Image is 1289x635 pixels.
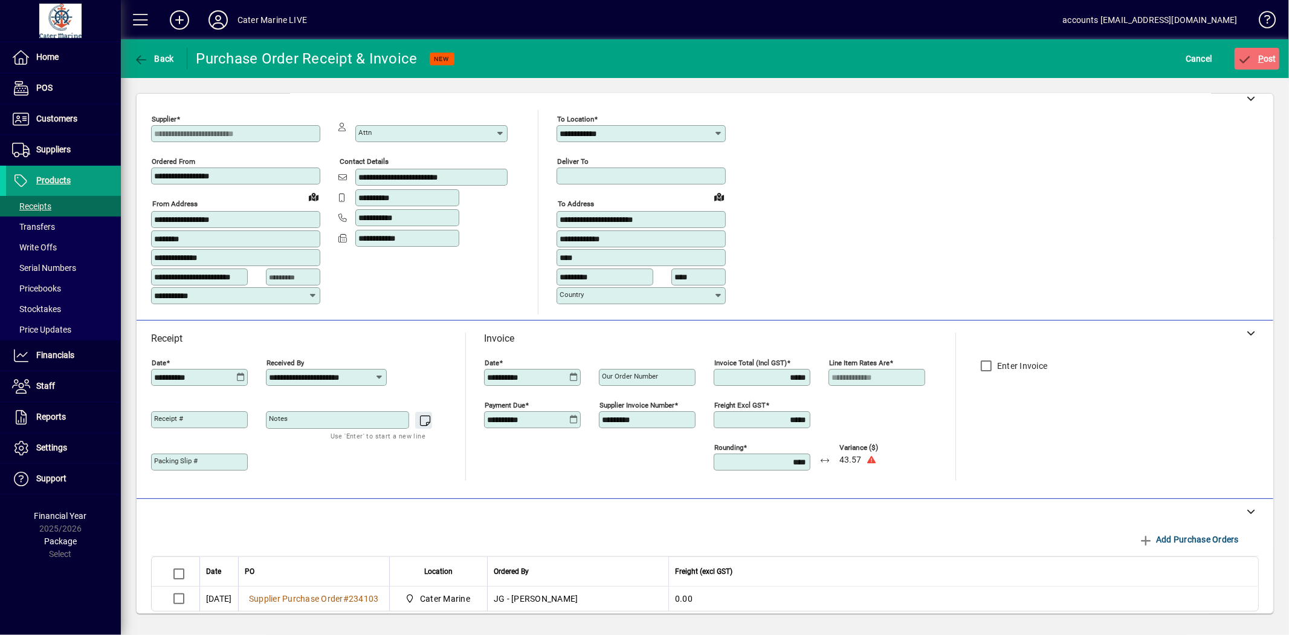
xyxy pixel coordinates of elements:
[6,402,121,432] a: Reports
[1183,48,1215,70] button: Cancel
[36,52,59,62] span: Home
[402,591,476,606] span: Cater Marine
[343,594,349,604] span: #
[358,128,372,137] mat-label: Attn
[709,187,729,206] a: View on map
[34,511,87,521] span: Financial Year
[714,359,787,367] mat-label: Invoice Total (incl GST)
[6,319,121,340] a: Price Updates
[6,433,121,463] a: Settings
[331,429,425,443] mat-hint: Use 'Enter' to start a new line
[12,284,61,293] span: Pricebooks
[1235,48,1280,70] button: Post
[839,444,912,452] span: Variance ($)
[1250,2,1274,42] a: Knowledge Base
[245,565,383,578] div: PO
[599,401,674,409] mat-label: Supplier invoice number
[152,115,176,123] mat-label: Supplier
[199,9,237,31] button: Profile
[36,83,53,93] span: POS
[154,414,183,423] mat-label: Receipt #
[420,593,470,605] span: Cater Marine
[668,587,1258,611] td: 0.00
[12,243,57,252] span: Write Offs
[304,187,323,206] a: View on map
[6,299,121,319] a: Stocktakes
[131,48,177,70] button: Back
[152,157,195,166] mat-label: Ordered from
[1139,530,1239,549] span: Add Purchase Orders
[557,115,594,123] mat-label: To location
[12,263,76,273] span: Serial Numbers
[249,594,343,604] span: Supplier Purchase Order
[6,340,121,371] a: Financials
[36,443,67,452] span: Settings
[154,457,198,465] mat-label: Packing Slip #
[349,594,379,604] span: 234103
[675,565,1243,578] div: Freight (excl GST)
[714,443,743,452] mat-label: Rounding
[6,464,121,494] a: Support
[1238,54,1277,63] span: ost
[494,565,662,578] div: Ordered By
[121,48,187,70] app-page-header-button: Back
[6,135,121,165] a: Suppliers
[1186,49,1212,68] span: Cancel
[829,359,890,367] mat-label: Line item rates are
[12,201,51,211] span: Receipts
[6,278,121,299] a: Pricebooks
[12,325,71,334] span: Price Updates
[12,304,61,314] span: Stocktakes
[245,592,383,605] a: Supplier Purchase Order#234103
[269,414,288,423] mat-label: Notes
[36,114,77,123] span: Customers
[6,371,121,402] a: Staff
[196,49,418,68] div: Purchase Order Receipt & Invoice
[160,9,199,31] button: Add
[6,217,121,237] a: Transfers
[6,196,121,217] a: Receipts
[557,157,589,166] mat-label: Deliver To
[602,372,658,380] mat-label: Our order number
[485,401,525,409] mat-label: Payment due
[36,474,66,483] span: Support
[1134,529,1244,550] button: Add Purchase Orders
[675,565,732,578] span: Freight (excl GST)
[424,565,453,578] span: Location
[435,55,450,63] span: NEW
[237,10,307,30] div: Cater Marine LIVE
[44,536,77,546] span: Package
[206,565,232,578] div: Date
[206,565,221,578] span: Date
[134,54,174,63] span: Back
[1258,54,1264,63] span: P
[36,350,74,360] span: Financials
[714,401,766,409] mat-label: Freight excl GST
[12,222,55,232] span: Transfers
[267,359,304,367] mat-label: Received by
[839,455,861,465] span: 43.57
[245,565,254,578] span: PO
[487,587,668,611] td: JG - [PERSON_NAME]
[6,237,121,258] a: Write Offs
[6,104,121,134] a: Customers
[995,360,1047,372] label: Enter Invoice
[36,145,71,154] span: Suppliers
[6,258,121,278] a: Serial Numbers
[152,359,166,367] mat-label: Date
[36,381,55,391] span: Staff
[560,290,584,299] mat-label: Country
[1063,10,1238,30] div: accounts [EMAIL_ADDRESS][DOMAIN_NAME]
[199,587,238,611] td: [DATE]
[36,412,66,422] span: Reports
[36,175,71,185] span: Products
[494,565,529,578] span: Ordered By
[6,73,121,103] a: POS
[485,359,499,367] mat-label: Date
[6,42,121,73] a: Home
